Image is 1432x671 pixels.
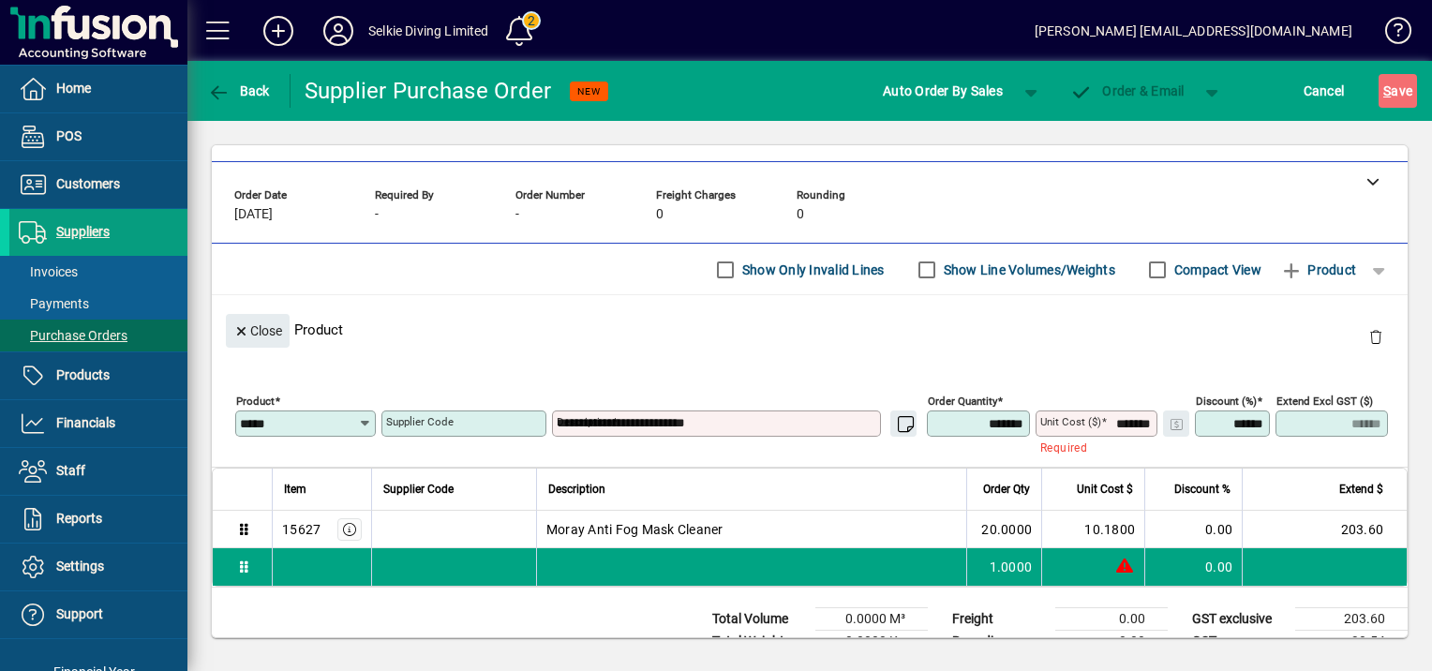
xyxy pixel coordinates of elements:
a: Settings [9,544,187,590]
span: Financials [56,415,115,430]
mat-label: Extend excl GST ($) [1276,395,1373,408]
span: Payments [19,296,89,311]
span: NEW [577,85,601,97]
td: GST [1183,631,1295,653]
td: 0.0000 Kg [815,631,928,653]
a: Purchase Orders [9,320,187,351]
span: Moray Anti Fog Mask Cleaner [546,520,723,539]
span: Staff [56,463,85,478]
span: Support [56,606,103,621]
span: Order Qty [983,479,1030,500]
button: Back [202,74,275,108]
button: Order & Email [1061,74,1194,108]
td: 1.0000 [966,548,1041,586]
td: 30.54 [1295,631,1408,653]
mat-label: Discount (%) [1196,395,1257,408]
span: - [515,207,519,222]
td: GST exclusive [1183,608,1295,631]
a: Payments [9,288,187,320]
app-page-header-button: Delete [1353,328,1398,345]
mat-label: Description [557,415,612,428]
td: 0.00 [1144,548,1242,586]
span: Reports [56,511,102,526]
mat-label: Order Quantity [928,395,997,408]
span: POS [56,128,82,143]
span: S [1383,83,1391,98]
span: Discount % [1174,479,1231,500]
td: 0.00 [1055,608,1168,631]
mat-label: Unit Cost ($) [1040,415,1101,428]
mat-label: Product [236,395,275,408]
button: Auto Order By Sales [873,74,1012,108]
app-page-header-button: Back [187,74,291,108]
div: Selkie Diving Limited [368,16,489,46]
span: [DATE] [234,207,273,222]
a: Reports [9,496,187,543]
td: Total Volume [703,608,815,631]
td: 203.60 [1295,608,1408,631]
span: Item [284,479,306,500]
span: Home [56,81,91,96]
span: Supplier Code [383,479,454,500]
span: Auto Order By Sales [883,76,1003,106]
a: Staff [9,448,187,495]
span: ave [1383,76,1412,106]
label: Show Only Invalid Lines [738,261,885,279]
span: Settings [56,559,104,574]
a: Products [9,352,187,399]
span: Order & Email [1070,83,1185,98]
button: Profile [308,14,368,48]
td: Freight [943,608,1055,631]
label: Show Line Volumes/Weights [940,261,1115,279]
span: 0 [797,207,804,222]
span: Back [207,83,270,98]
td: 203.60 [1242,511,1407,548]
a: POS [9,113,187,160]
span: Products [56,367,110,382]
span: Cancel [1304,76,1345,106]
span: Customers [56,176,120,191]
span: Suppliers [56,224,110,239]
a: Customers [9,161,187,208]
td: 20.0000 [966,511,1041,548]
a: Home [9,66,187,112]
div: [PERSON_NAME] [EMAIL_ADDRESS][DOMAIN_NAME] [1035,16,1352,46]
td: 0.0000 M³ [815,608,928,631]
div: Product [212,295,1408,364]
td: 10.1800 [1041,511,1144,548]
span: Invoices [19,264,78,279]
span: Unit Cost $ [1077,479,1133,500]
button: Delete [1353,314,1398,359]
label: Compact View [1171,261,1261,279]
button: Add [248,14,308,48]
div: 15627 [282,520,321,539]
td: Rounding [943,631,1055,653]
span: Close [233,316,282,347]
a: Knowledge Base [1371,4,1409,65]
button: Save [1379,74,1417,108]
a: Financials [9,400,187,447]
mat-error: Required [1040,437,1142,456]
span: Purchase Orders [19,328,127,343]
div: Supplier Purchase Order [305,76,552,106]
mat-label: Supplier Code [386,415,454,428]
app-page-header-button: Close [221,321,294,338]
a: Invoices [9,256,187,288]
button: Close [226,314,290,348]
button: Cancel [1299,74,1350,108]
span: Extend $ [1339,479,1383,500]
td: Total Weight [703,631,815,653]
td: 0.00 [1055,631,1168,653]
span: Description [548,479,605,500]
a: Support [9,591,187,638]
td: 0.00 [1144,511,1242,548]
span: - [375,207,379,222]
span: 0 [656,207,664,222]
